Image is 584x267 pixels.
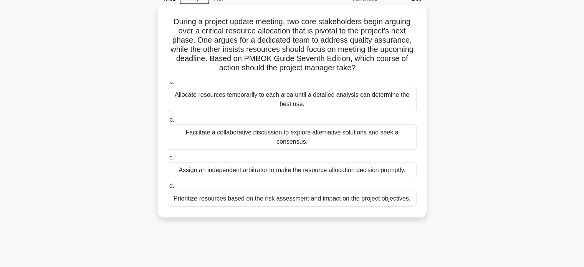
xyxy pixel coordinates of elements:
span: a. [169,79,174,85]
div: Assign an independent arbitrator to make the resource allocation decision promptly. [168,162,417,178]
div: Facilitate a collaborative discussion to explore alternative solutions and seek a consensus. [168,124,417,150]
div: Prioritize resources based on the risk assessment and impact on the project objectives. [168,191,417,207]
div: Allocate resources temporarily to each area until a detailed analysis can determine the best use. [168,87,417,112]
span: d. [169,182,174,189]
span: c. [169,154,174,161]
span: b. [169,116,174,123]
h5: During a project update meeting, two core stakeholders begin arguing over a critical resource all... [167,17,417,73]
